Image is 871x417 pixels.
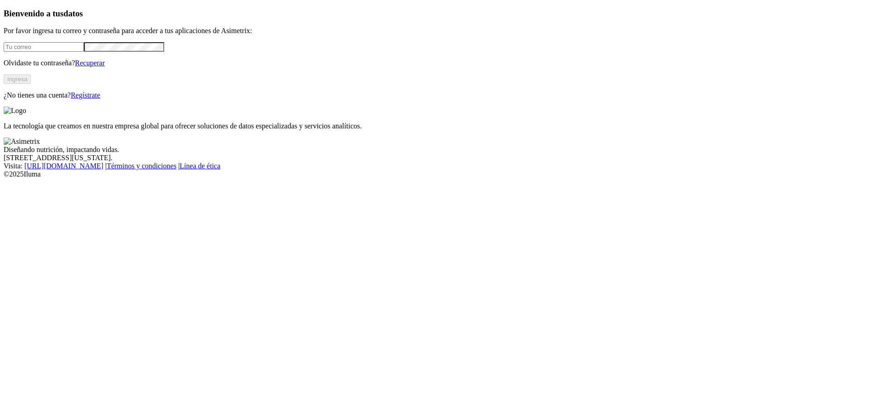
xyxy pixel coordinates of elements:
p: Por favor ingresa tu correo y contraseña para acceder a tus aplicaciones de Asimetrix: [4,27,867,35]
img: Logo [4,107,26,115]
p: La tecnología que creamos en nuestra empresa global para ofrecer soluciones de datos especializad... [4,122,867,130]
a: [URL][DOMAIN_NAME] [24,162,103,170]
a: Términos y condiciones [107,162,176,170]
input: Tu correo [4,42,84,52]
a: Regístrate [71,91,100,99]
div: Visita : | | [4,162,867,170]
div: © 2025 Iluma [4,170,867,178]
button: Ingresa [4,74,31,84]
a: Recuperar [75,59,105,67]
p: ¿No tienes una cuenta? [4,91,867,99]
div: Diseñando nutrición, impactando vidas. [4,146,867,154]
span: datos [64,9,83,18]
p: Olvidaste tu contraseña? [4,59,867,67]
h3: Bienvenido a tus [4,9,867,19]
div: [STREET_ADDRESS][US_STATE]. [4,154,867,162]
img: Asimetrix [4,137,40,146]
a: Línea de ética [180,162,220,170]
